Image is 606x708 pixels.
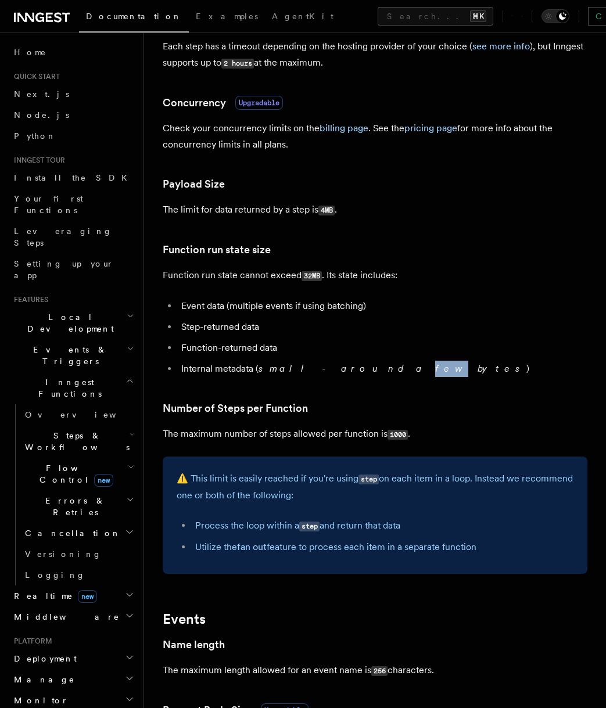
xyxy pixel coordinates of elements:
[235,96,283,110] span: Upgradable
[9,221,137,253] a: Leveraging Steps
[25,549,102,559] span: Versioning
[404,123,457,134] a: pricing page
[20,544,137,565] a: Versioning
[299,522,320,531] code: step
[9,653,77,664] span: Deployment
[14,89,69,99] span: Next.js
[177,470,573,504] p: ⚠️ This limit is easily reached if you're using on each item in a loop. Instead we recommend one ...
[9,42,137,63] a: Home
[472,41,530,52] a: see more info
[378,7,493,26] button: Search...⌘K
[78,590,97,603] span: new
[196,12,258,21] span: Examples
[9,648,137,669] button: Deployment
[94,474,113,487] span: new
[9,590,97,602] span: Realtime
[9,376,125,400] span: Inngest Functions
[237,541,267,552] a: fan out
[9,611,120,623] span: Middleware
[9,125,137,146] a: Python
[178,361,587,377] li: Internal metadata ( )
[9,156,65,165] span: Inngest tour
[163,611,206,627] a: Events
[470,10,486,22] kbd: ⌘K
[20,404,137,425] a: Overview
[163,662,587,679] p: The maximum length allowed for an event name is characters.
[9,105,137,125] a: Node.js
[178,298,587,314] li: Event data (multiple events if using batching)
[221,59,254,69] code: 2 hours
[302,271,322,281] code: 32MB
[79,3,189,33] a: Documentation
[163,242,271,258] a: Function run state size
[25,570,85,580] span: Logging
[272,12,334,21] span: AgentKit
[9,606,137,627] button: Middleware
[14,46,46,58] span: Home
[20,430,130,453] span: Steps & Workflows
[9,311,127,335] span: Local Development
[9,669,137,690] button: Manage
[189,3,265,31] a: Examples
[163,426,587,443] p: The maximum number of steps allowed per function is .
[9,585,137,606] button: Realtimenew
[9,253,137,286] a: Setting up your app
[388,430,408,440] code: 1000
[320,123,368,134] a: billing page
[9,372,137,404] button: Inngest Functions
[20,527,121,539] span: Cancellation
[9,344,127,367] span: Events & Triggers
[20,495,126,518] span: Errors & Retries
[9,674,75,685] span: Manage
[20,425,137,458] button: Steps & Workflows
[9,188,137,221] a: Your first Functions
[9,84,137,105] a: Next.js
[192,517,573,534] li: Process the loop within a and return that data
[358,475,379,484] code: step
[9,404,137,585] div: Inngest Functions
[318,206,335,215] code: 4MB
[163,400,308,416] a: Number of Steps per Function
[20,523,137,544] button: Cancellation
[9,167,137,188] a: Install the SDK
[192,539,573,555] li: Utilize the feature to process each item in a separate function
[9,72,60,81] span: Quick start
[178,340,587,356] li: Function-returned data
[14,131,56,141] span: Python
[371,666,388,676] code: 256
[259,363,526,374] em: small - around a few bytes
[20,565,137,585] a: Logging
[20,458,137,490] button: Flow Controlnew
[14,173,134,182] span: Install the SDK
[14,227,112,247] span: Leveraging Steps
[265,3,340,31] a: AgentKit
[9,695,69,706] span: Monitor
[163,637,225,653] a: Name length
[14,259,114,280] span: Setting up your app
[9,637,52,646] span: Platform
[163,202,587,218] p: The limit for data returned by a step is .
[20,462,128,486] span: Flow Control
[9,295,48,304] span: Features
[14,110,69,120] span: Node.js
[14,194,83,215] span: Your first Functions
[163,176,225,192] a: Payload Size
[86,12,182,21] span: Documentation
[163,267,587,284] p: Function run state cannot exceed . Its state includes:
[163,38,587,71] p: Each step has a timeout depending on the hosting provider of your choice ( ), but Inngest support...
[163,120,587,153] p: Check your concurrency limits on the . See the for more info about the concurrency limits in all ...
[25,410,145,419] span: Overview
[9,307,137,339] button: Local Development
[178,319,587,335] li: Step-returned data
[163,95,283,111] a: ConcurrencyUpgradable
[542,9,569,23] button: Toggle dark mode
[20,490,137,523] button: Errors & Retries
[9,339,137,372] button: Events & Triggers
